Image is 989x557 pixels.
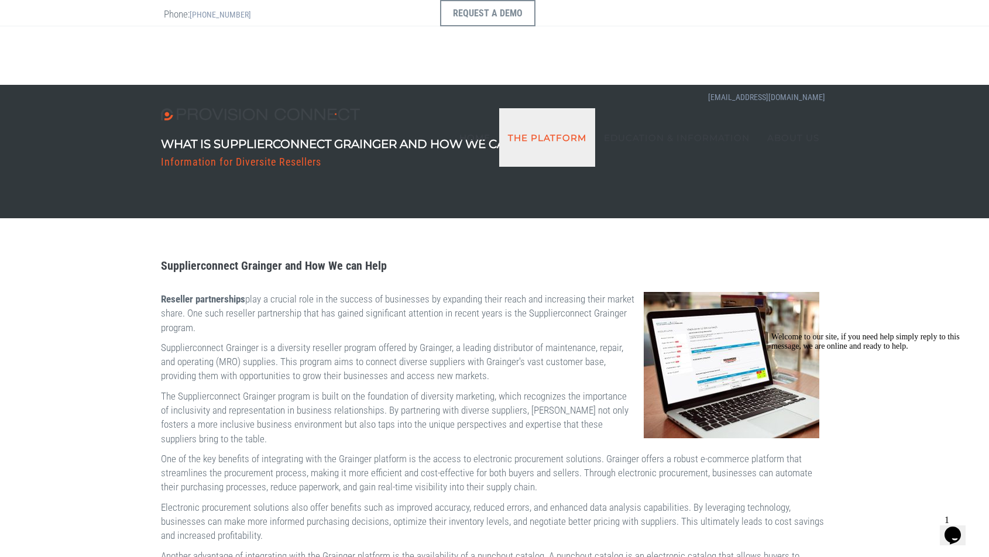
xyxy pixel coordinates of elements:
[758,108,828,167] a: About Us
[451,108,499,167] a: Home
[161,500,828,543] p: Electronic procurement solutions also offer benefits such as improved accuracy, reduced errors, a...
[5,5,215,23] div: Welcome to our site, if you need help simply reply to this message, we are online and ready to help.
[161,292,828,335] p: play a crucial role in the success of businesses by expanding their reach and increasing their ma...
[161,341,828,383] p: Supplierconnect Grainger is a diversity reseller program offered by Grainger, a leading distribut...
[161,259,387,273] strong: Supplierconnect Grainger and How We can Help
[767,328,977,504] iframe: chat widget
[161,389,828,446] p: The Supplierconnect Grainger program is built on the foundation of diversity marketing, which rec...
[595,108,758,167] a: Education & Information
[644,292,819,438] img: Supplierconnect Grainger
[161,156,550,168] h3: Information for Diversite Resellers
[161,452,828,494] p: One of the key benefits of integrating with the Grainger platform is the access to electronic pro...
[940,510,977,545] iframe: chat widget
[499,108,595,167] a: The Platform
[161,293,245,305] strong: Reseller partnerships
[5,5,193,23] span: Welcome to our site, if you need help simply reply to this message, we are online and ready to help.
[190,10,251,19] a: [PHONE_NUMBER]
[161,108,366,121] img: Provision Connect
